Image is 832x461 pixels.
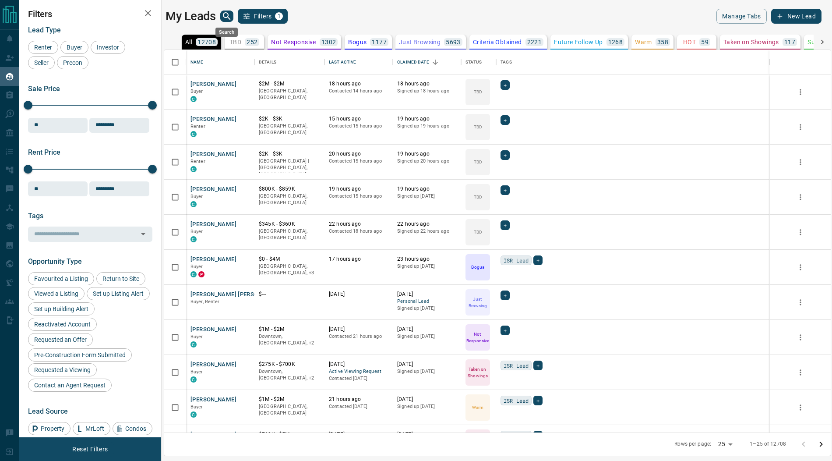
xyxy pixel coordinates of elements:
[190,80,236,89] button: [PERSON_NAME]
[190,396,236,404] button: [PERSON_NAME]
[190,150,236,159] button: [PERSON_NAME]
[794,226,807,239] button: more
[329,333,388,340] p: Contacted 21 hours ago
[190,264,203,270] span: Buyer
[329,255,388,263] p: 17 hours ago
[73,422,110,435] div: MrLoft
[28,272,94,285] div: Favourited a Listing
[190,361,236,369] button: [PERSON_NAME]
[28,422,71,435] div: Property
[190,236,197,242] div: condos.ca
[259,263,320,277] p: Midtown, West End, Toronto
[533,255,543,265] div: +
[372,39,387,45] p: 1177
[57,56,88,69] div: Precon
[238,9,288,24] button: Filters1
[259,193,320,206] p: [GEOGRAPHIC_DATA], [GEOGRAPHIC_DATA]
[501,326,510,335] div: +
[190,229,203,234] span: Buyer
[31,290,81,297] span: Viewed a Listing
[466,366,489,379] p: Taken on Showings
[215,28,238,37] div: Search
[794,261,807,274] button: more
[96,272,145,285] div: Return to Site
[397,150,457,158] p: 19 hours ago
[190,404,203,410] span: Buyer
[259,291,320,298] p: $---
[190,431,236,439] button: [PERSON_NAME]
[533,396,543,405] div: +
[533,431,543,440] div: +
[28,148,60,156] span: Rent Price
[28,363,97,376] div: Requested a Viewing
[397,255,457,263] p: 23 hours ago
[397,158,457,165] p: Signed up 20 hours ago
[608,39,623,45] p: 1268
[190,255,236,264] button: [PERSON_NAME]
[190,220,236,229] button: [PERSON_NAME]
[220,11,233,22] button: search button
[28,379,112,392] div: Contact an Agent Request
[501,185,510,195] div: +
[31,44,55,51] span: Renter
[28,212,43,220] span: Tags
[657,39,668,45] p: 358
[28,407,68,415] span: Lead Source
[329,228,388,235] p: Contacted 18 hours ago
[397,291,457,298] p: [DATE]
[446,39,461,45] p: 5693
[321,39,336,45] p: 1302
[329,150,388,158] p: 20 hours ago
[31,382,109,389] span: Contact an Agent Request
[259,333,320,347] p: Scarborough, Toronto
[397,220,457,228] p: 22 hours ago
[501,50,512,74] div: Tags
[397,431,457,438] p: [DATE]
[784,39,795,45] p: 117
[329,396,388,403] p: 21 hours ago
[723,39,779,45] p: Taken on Showings
[31,366,94,373] span: Requested a Viewing
[794,296,807,309] button: more
[259,158,320,178] p: [GEOGRAPHIC_DATA] | [GEOGRAPHIC_DATA], [GEOGRAPHIC_DATA]
[122,425,149,432] span: Condos
[536,361,539,370] span: +
[504,221,507,230] span: +
[190,166,197,172] div: condos.ca
[190,159,205,164] span: Renter
[28,9,152,19] h2: Filters
[190,201,197,207] div: condos.ca
[190,124,205,129] span: Renter
[397,263,457,270] p: Signed up [DATE]
[504,291,507,300] span: +
[771,9,821,24] button: New Lead
[28,26,61,34] span: Lead Type
[28,318,97,331] div: Reactivated Account
[683,39,696,45] p: HOT
[166,9,216,23] h1: My Leads
[31,59,52,66] span: Seller
[190,115,236,124] button: [PERSON_NAME]
[473,39,522,45] p: Criteria Obtained
[504,431,529,440] span: ISR Lead
[28,333,93,346] div: Requested an Offer
[794,121,807,134] button: more
[190,299,220,305] span: Buyer, Renter
[504,116,507,124] span: +
[397,305,457,312] p: Signed up [DATE]
[474,229,482,235] p: TBD
[536,396,539,405] span: +
[87,287,150,300] div: Set up Listing Alert
[496,50,769,74] div: Tags
[329,431,388,438] p: [DATE]
[259,220,320,228] p: $345K - $360K
[259,431,320,438] p: $768K - $5M
[190,291,284,299] button: [PERSON_NAME] [PERSON_NAME]
[190,50,204,74] div: Name
[259,80,320,88] p: $2M - $2M
[190,271,197,277] div: condos.ca
[504,396,529,405] span: ISR Lead
[190,96,197,102] div: condos.ca
[186,50,254,74] div: Name
[198,271,204,277] div: property.ca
